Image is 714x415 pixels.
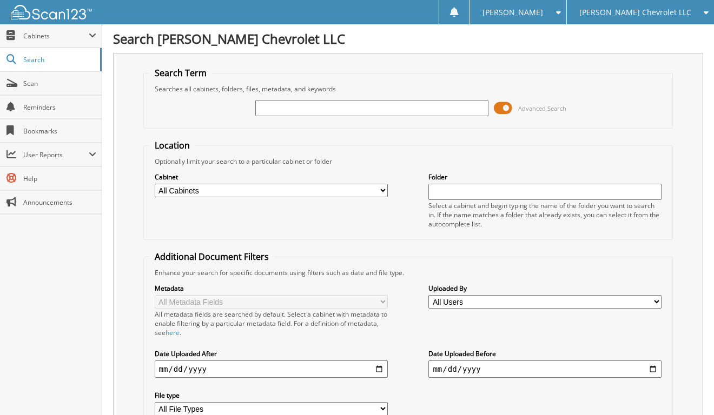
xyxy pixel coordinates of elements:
label: Date Uploaded After [155,349,388,358]
span: Announcements [23,198,96,207]
span: Reminders [23,103,96,112]
label: Cabinet [155,172,388,182]
span: Cabinets [23,31,89,41]
label: Metadata [155,284,388,293]
legend: Additional Document Filters [149,251,274,263]
div: Select a cabinet and begin typing the name of the folder you want to search in. If the name match... [428,201,662,229]
div: All metadata fields are searched by default. Select a cabinet with metadata to enable filtering b... [155,310,388,337]
input: start [155,360,388,378]
label: Date Uploaded Before [428,349,662,358]
label: File type [155,391,388,400]
img: scan123-logo-white.svg [11,5,92,19]
legend: Search Term [149,67,212,79]
span: Scan [23,79,96,88]
h1: Search [PERSON_NAME] Chevrolet LLC [113,30,703,48]
div: Enhance your search for specific documents using filters such as date and file type. [149,268,667,277]
label: Folder [428,172,662,182]
div: Optionally limit your search to a particular cabinet or folder [149,157,667,166]
span: [PERSON_NAME] Chevrolet LLC [579,9,691,16]
div: Searches all cabinets, folders, files, metadata, and keywords [149,84,667,93]
span: Advanced Search [518,104,566,112]
span: Help [23,174,96,183]
label: Uploaded By [428,284,662,293]
span: User Reports [23,150,89,159]
span: [PERSON_NAME] [482,9,543,16]
span: Search [23,55,95,64]
a: here [166,328,180,337]
legend: Location [149,139,195,151]
input: end [428,360,662,378]
span: Bookmarks [23,126,96,136]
